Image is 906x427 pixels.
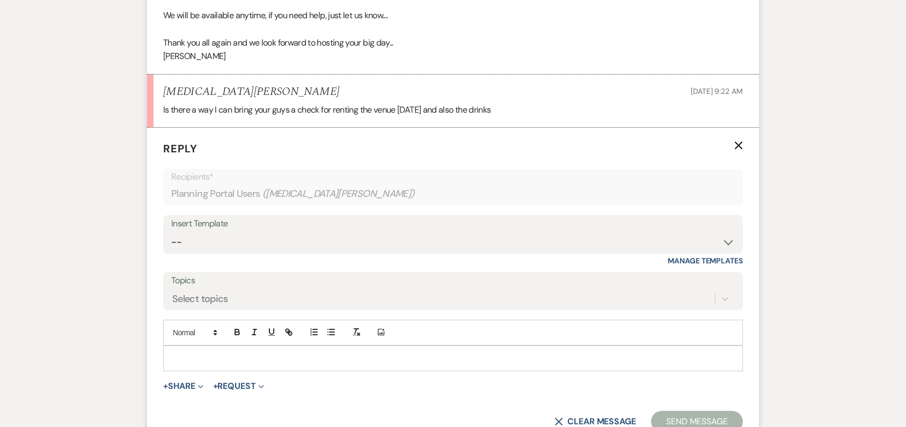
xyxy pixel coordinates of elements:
[668,256,743,266] a: Manage Templates
[691,86,743,96] span: [DATE] 9:22 AM
[163,49,743,63] p: [PERSON_NAME]
[213,382,264,391] button: Request
[163,36,743,50] p: Thank you all again and we look forward to hosting your big day...
[171,170,735,184] p: Recipients*
[163,142,198,156] span: Reply
[262,187,415,201] span: ( [MEDICAL_DATA][PERSON_NAME] )
[163,103,743,117] p: Is there a way I can bring your guys a check for renting the venue [DATE] and also the drinks
[171,183,735,204] div: Planning Portal Users
[554,417,636,426] button: Clear message
[213,382,218,391] span: +
[163,382,168,391] span: +
[172,291,228,306] div: Select topics
[163,85,339,99] h5: [MEDICAL_DATA][PERSON_NAME]
[171,273,735,289] label: Topics
[163,9,743,23] p: We will be available anytime, if you need help, just let us know....
[171,216,735,232] div: Insert Template
[163,382,203,391] button: Share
